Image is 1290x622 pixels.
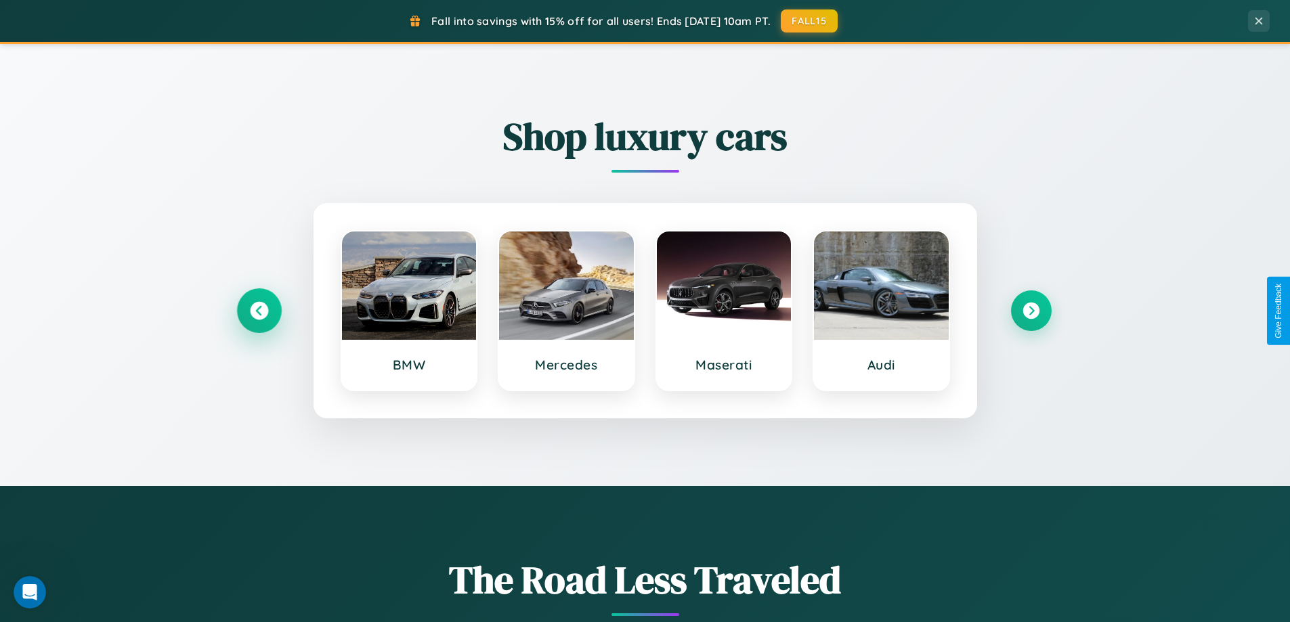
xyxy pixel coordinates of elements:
[670,357,778,373] h3: Maserati
[513,357,620,373] h3: Mercedes
[239,110,1052,162] h2: Shop luxury cars
[1274,284,1283,338] div: Give Feedback
[356,357,463,373] h3: BMW
[827,357,935,373] h3: Audi
[239,554,1052,606] h1: The Road Less Traveled
[14,576,46,608] iframe: Intercom live chat
[431,14,771,28] span: Fall into savings with 15% off for all users! Ends [DATE] 10am PT.
[781,9,838,32] button: FALL15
